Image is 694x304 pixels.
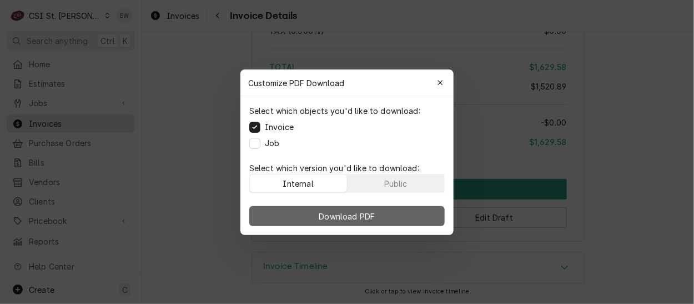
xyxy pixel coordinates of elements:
div: Customize PDF Download [240,69,454,96]
label: Job [265,137,279,149]
div: Public [384,177,408,189]
div: Internal [283,177,314,189]
button: Download PDF [249,206,445,226]
span: Download PDF [317,210,378,222]
p: Select which version you'd like to download: [249,162,445,174]
label: Invoice [265,121,294,133]
p: Select which objects you'd like to download: [249,105,420,117]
